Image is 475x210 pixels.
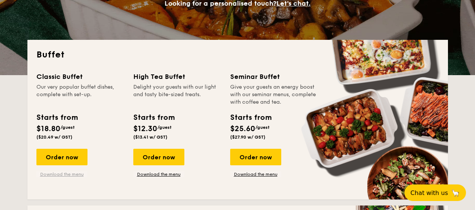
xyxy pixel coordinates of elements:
[60,125,75,130] span: /guest
[230,112,271,123] div: Starts from
[36,124,60,133] span: $18.80
[230,134,265,140] span: ($27.90 w/ GST)
[404,184,466,201] button: Chat with us🦙
[36,171,87,177] a: Download the menu
[133,112,174,123] div: Starts from
[230,149,281,165] div: Order now
[36,71,124,82] div: Classic Buffet
[133,83,221,106] div: Delight your guests with our light and tasty bite-sized treats.
[255,125,270,130] span: /guest
[451,189,460,197] span: 🦙
[133,134,167,140] span: ($13.41 w/ GST)
[133,124,157,133] span: $12.30
[133,149,184,165] div: Order now
[230,71,318,82] div: Seminar Buffet
[36,149,87,165] div: Order now
[36,83,124,106] div: Our very popular buffet dishes, complete with set-up.
[133,71,221,82] div: High Tea Buffet
[133,171,184,177] a: Download the menu
[230,124,255,133] span: $25.60
[36,134,72,140] span: ($20.49 w/ GST)
[230,171,281,177] a: Download the menu
[230,83,318,106] div: Give your guests an energy boost with our seminar menus, complete with coffee and tea.
[36,112,77,123] div: Starts from
[36,49,439,61] h2: Buffet
[410,189,448,196] span: Chat with us
[157,125,172,130] span: /guest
